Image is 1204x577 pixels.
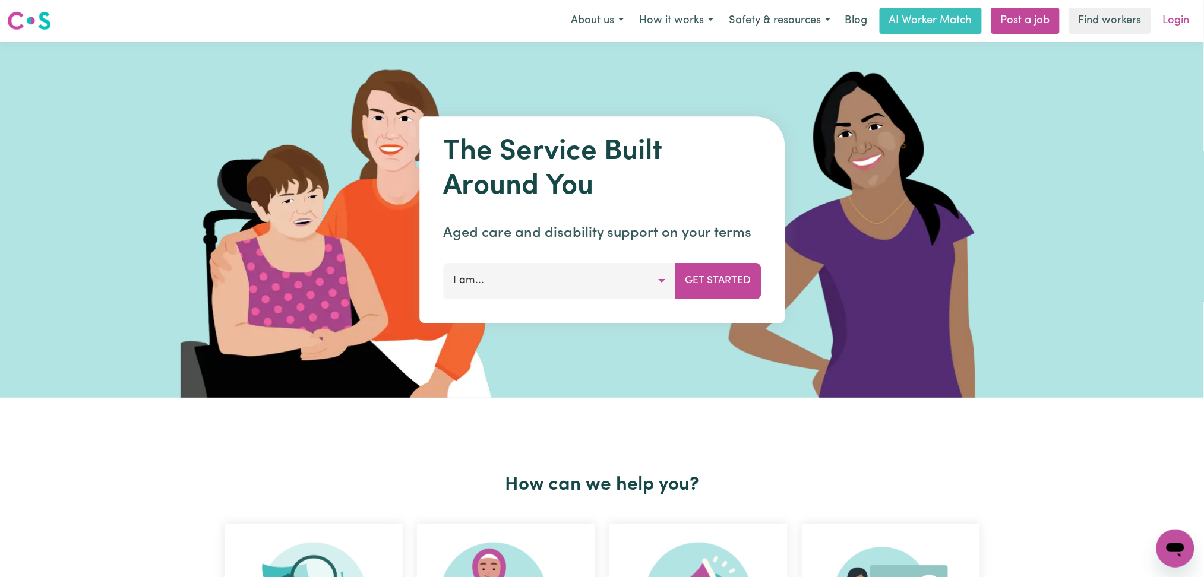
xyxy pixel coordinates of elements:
a: Find workers [1069,8,1151,34]
p: Aged care and disability support on your terms [443,223,761,244]
a: Blog [838,8,875,34]
button: Get Started [675,263,761,299]
button: Safety & resources [721,8,838,33]
button: About us [563,8,631,33]
a: Careseekers logo [7,7,51,34]
button: I am... [443,263,675,299]
h2: How can we help you? [217,474,987,496]
a: AI Worker Match [880,8,982,34]
iframe: Button to launch messaging window [1156,530,1194,568]
img: Careseekers logo [7,10,51,31]
button: How it works [631,8,721,33]
a: Post a job [991,8,1060,34]
h1: The Service Built Around You [443,135,761,204]
a: Login [1156,8,1197,34]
